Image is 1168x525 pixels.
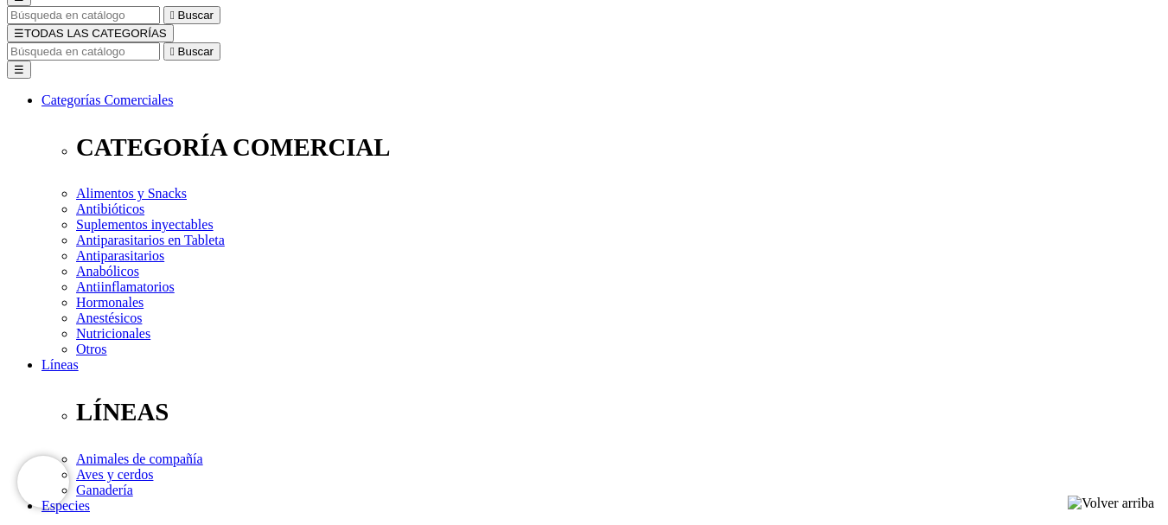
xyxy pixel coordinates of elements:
button: ☰TODAS LAS CATEGORÍAS [7,24,174,42]
span: Buscar [178,9,214,22]
i:  [170,9,175,22]
a: Antibióticos [76,202,144,216]
a: Otros [76,342,107,356]
a: Animales de compañía [76,451,203,466]
input: Buscar [7,6,160,24]
button:  Buscar [163,6,220,24]
a: Hormonales [76,295,144,310]
a: Nutricionales [76,326,150,341]
input: Buscar [7,42,160,61]
a: Líneas [41,357,79,372]
a: Aves y cerdos [76,467,153,482]
img: Volver arriba [1068,496,1154,511]
button:  Buscar [163,42,220,61]
span: Buscar [178,45,214,58]
a: Antiinflamatorios [76,279,175,294]
a: Suplementos inyectables [76,217,214,232]
a: Ganadería [76,483,133,497]
a: Anestésicos [76,311,142,325]
i:  [170,45,175,58]
span: ☰ [14,27,24,40]
a: Especies [41,498,90,513]
button: ☰ [7,61,31,79]
a: Antiparasitarios en Tableta [76,233,225,247]
a: Categorías Comerciales [41,93,173,107]
a: Alimentos y Snacks [76,186,187,201]
iframe: Brevo live chat [17,456,69,508]
a: Antiparasitarios [76,248,164,263]
p: LÍNEAS [76,398,1161,426]
a: Anabólicos [76,264,139,279]
p: CATEGORÍA COMERCIAL [76,133,1161,162]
